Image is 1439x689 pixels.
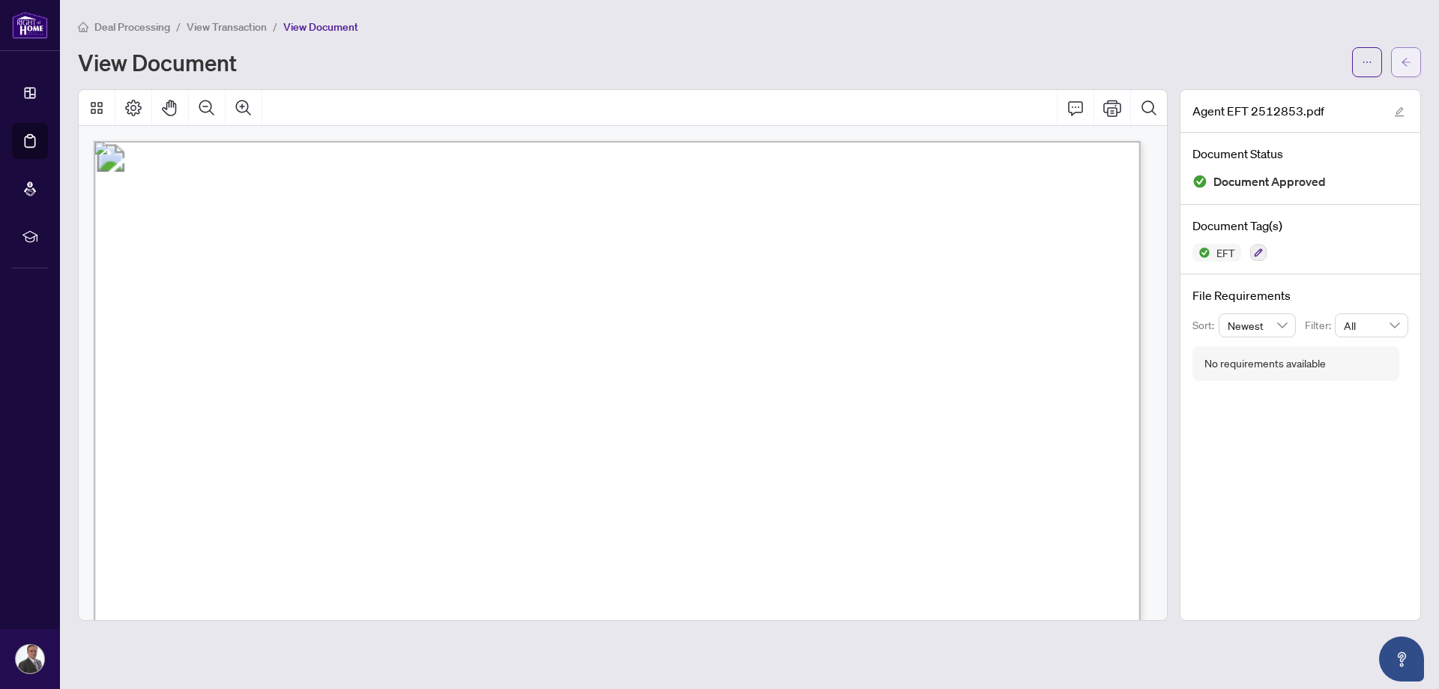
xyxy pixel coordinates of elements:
[1204,355,1326,372] div: No requirements available
[1344,314,1399,337] span: All
[1394,106,1405,117] span: edit
[1401,57,1411,67] span: arrow-left
[176,18,181,35] li: /
[283,20,358,34] span: View Document
[1305,317,1335,334] p: Filter:
[1192,174,1207,189] img: Document Status
[78,22,88,32] span: home
[187,20,267,34] span: View Transaction
[1192,317,1219,334] p: Sort:
[1192,244,1210,262] img: Status Icon
[1362,57,1372,67] span: ellipsis
[1213,172,1326,192] span: Document Approved
[1379,637,1424,682] button: Open asap
[94,20,170,34] span: Deal Processing
[12,11,48,39] img: logo
[16,645,44,673] img: Profile Icon
[1228,314,1288,337] span: Newest
[1192,286,1408,304] h4: File Requirements
[1192,145,1408,163] h4: Document Status
[1210,247,1241,258] span: EFT
[1192,102,1324,120] span: Agent EFT 2512853.pdf
[273,18,277,35] li: /
[1192,217,1408,235] h4: Document Tag(s)
[78,50,237,74] h1: View Document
